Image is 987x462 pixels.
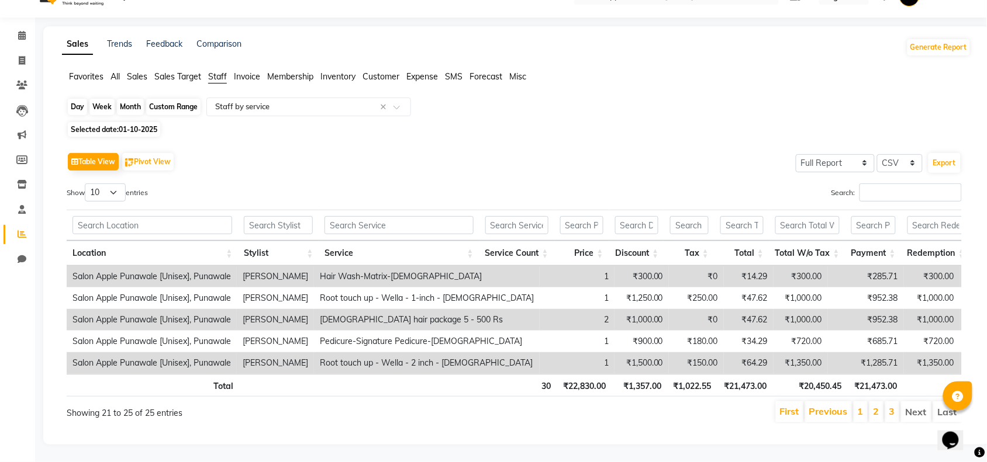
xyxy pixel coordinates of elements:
td: ₹1,000.00 [904,309,960,331]
td: ₹720.00 [904,331,960,352]
input: Search Service Count [485,216,548,234]
td: ₹1,000.00 [774,309,828,331]
td: [PERSON_NAME] [237,287,314,309]
td: 1 [540,287,615,309]
th: ₹1,022.55 [667,374,717,397]
a: First [780,405,799,417]
td: ₹250.00 [669,287,724,309]
td: ₹1,000.00 [904,287,960,309]
th: Total W/o Tax: activate to sort column ascending [769,241,845,266]
div: Day [68,99,87,115]
td: 1 [540,266,615,287]
th: Discount: activate to sort column ascending [609,241,665,266]
input: Search Total [720,216,764,234]
input: Search Redemption [907,216,965,234]
span: Staff [208,71,227,82]
button: Table View [68,153,119,171]
span: Sales [127,71,147,82]
button: Export [929,153,961,173]
th: ₹1,357.00 [612,374,667,397]
input: Search: [860,183,962,202]
a: Feedback [146,39,182,49]
td: Root touch up - Wella - 1-inch - [DEMOGRAPHIC_DATA] [314,287,540,309]
input: Search Service [325,216,473,234]
img: pivot.png [125,158,134,167]
td: [PERSON_NAME] [237,352,314,374]
input: Search Price [560,216,603,234]
td: ₹1,000.00 [774,287,828,309]
td: Pedicure-Signature Pedicure-[DEMOGRAPHIC_DATA] [314,331,540,352]
span: Selected date: [68,122,160,137]
td: 2 [540,309,615,331]
td: ₹0 [669,266,724,287]
a: Sales [62,34,93,55]
th: Stylist: activate to sort column ascending [238,241,319,266]
button: Generate Report [907,39,970,55]
label: Search: [831,183,962,202]
span: Forecast [470,71,502,82]
td: Root touch up - Wella - 2 inch - [DEMOGRAPHIC_DATA] [314,352,540,374]
a: Trends [107,39,132,49]
td: ₹0 [669,309,724,331]
input: Search Total W/o Tax [775,216,840,234]
div: Month [117,99,144,115]
span: Sales Target [154,71,201,82]
td: ₹685.71 [828,331,904,352]
td: Hair Wash-Matrix-[DEMOGRAPHIC_DATA] [314,266,540,287]
td: ₹1,500.00 [615,352,669,374]
span: Invoice [234,71,260,82]
td: ₹1,350.00 [904,352,960,374]
input: Search Payment [851,216,896,234]
td: [DEMOGRAPHIC_DATA] hair package 5 - 500 Rs [314,309,540,331]
th: Tax: activate to sort column ascending [664,241,715,266]
td: ₹952.38 [828,309,904,331]
td: ₹1,250.00 [615,287,669,309]
th: Service Count: activate to sort column ascending [479,241,554,266]
td: Salon Apple Punawale [Unisex], Punawale [67,331,237,352]
th: Total [67,374,239,397]
td: [PERSON_NAME] [237,309,314,331]
a: Previous [809,405,848,417]
span: Favorites [69,71,103,82]
span: Misc [509,71,526,82]
td: ₹285.71 [828,266,904,287]
td: Salon Apple Punawale [Unisex], Punawale [67,352,237,374]
input: Search Tax [670,216,709,234]
div: Week [89,99,115,115]
input: Search Location [73,216,232,234]
span: All [111,71,120,82]
td: 1 [540,352,615,374]
td: ₹300.00 [774,266,828,287]
td: ₹14.29 [724,266,774,287]
span: Customer [363,71,399,82]
a: Comparison [196,39,241,49]
td: ₹180.00 [669,331,724,352]
span: Inventory [320,71,356,82]
td: Salon Apple Punawale [Unisex], Punawale [67,309,237,331]
td: ₹952.38 [828,287,904,309]
td: Salon Apple Punawale [Unisex], Punawale [67,266,237,287]
td: ₹1,000.00 [615,309,669,331]
th: ₹21,473.00 [717,374,772,397]
th: ₹22,830.00 [557,374,612,397]
th: Payment: activate to sort column ascending [845,241,902,266]
th: Price: activate to sort column ascending [554,241,609,266]
a: 3 [889,405,895,417]
td: 1 [540,331,615,352]
span: 01-10-2025 [119,125,157,134]
iframe: chat widget [938,415,975,450]
span: Expense [406,71,438,82]
td: [PERSON_NAME] [237,331,314,352]
td: ₹720.00 [774,331,828,352]
span: Clear all [380,101,390,113]
th: Total: activate to sort column ascending [715,241,769,266]
span: Membership [267,71,313,82]
td: ₹47.62 [724,309,774,331]
th: Location: activate to sort column ascending [67,241,238,266]
td: ₹150.00 [669,352,724,374]
td: ₹47.62 [724,287,774,309]
th: ₹0 [903,374,972,397]
div: Showing 21 to 25 of 25 entries [67,400,429,419]
td: ₹1,350.00 [774,352,828,374]
a: 1 [858,405,864,417]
